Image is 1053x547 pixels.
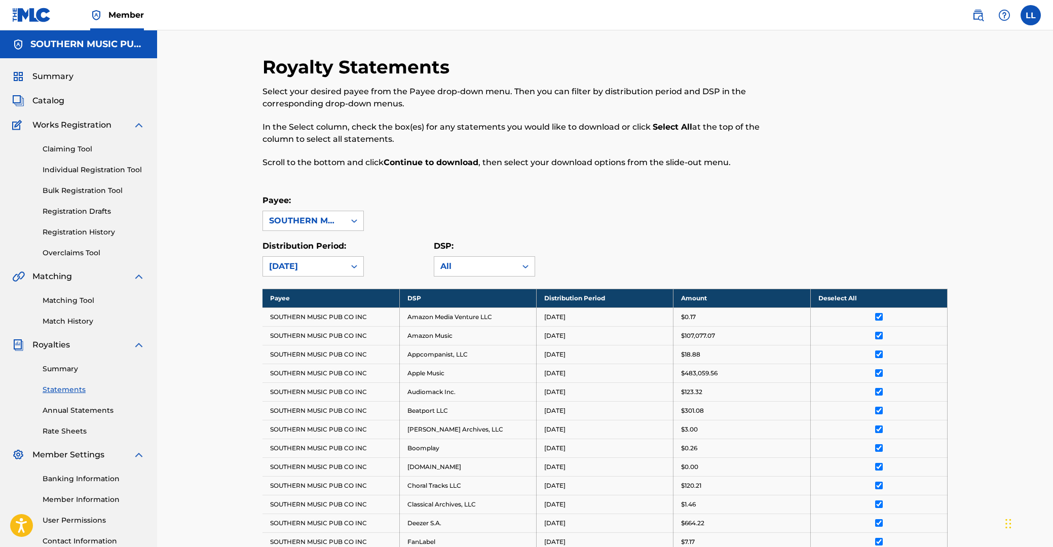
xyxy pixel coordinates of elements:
[12,119,25,131] img: Works Registration
[262,56,455,79] h2: Royalty Statements
[43,474,145,484] a: Banking Information
[681,519,704,528] p: $664.22
[681,537,695,546] p: $7.17
[262,307,399,326] td: SOUTHERN MUSIC PUB CO INC
[262,241,346,251] label: Distribution Period:
[12,8,51,22] img: MLC Logo
[399,476,536,495] td: Choral Tracks LLC
[653,122,692,132] strong: Select All
[32,119,111,131] span: Works Registration
[399,307,536,326] td: Amazon Media Venture LLC
[12,449,24,461] img: Member Settings
[681,462,698,472] p: $0.00
[43,248,145,258] a: Overclaims Tool
[399,382,536,401] td: Audiomack Inc.
[43,165,145,175] a: Individual Registration Tool
[262,121,790,145] p: In the Select column, check the box(es) for any statements you would like to download or click at...
[108,9,144,21] span: Member
[133,339,145,351] img: expand
[399,364,536,382] td: Apple Music
[32,270,72,283] span: Matching
[43,185,145,196] a: Bulk Registration Tool
[43,536,145,546] a: Contact Information
[90,9,102,21] img: Top Rightsholder
[399,345,536,364] td: Appcompanist, LLC
[537,514,673,532] td: [DATE]
[673,289,810,307] th: Amount
[262,289,399,307] th: Payee
[399,326,536,345] td: Amazon Music
[43,227,145,238] a: Registration History
[537,401,673,420] td: [DATE]
[262,401,399,420] td: SOUTHERN MUSIC PUB CO INC
[399,401,536,420] td: Beatport LLC
[262,86,790,110] p: Select your desired payee from the Payee drop-down menu. Then you can filter by distribution peri...
[12,95,64,107] a: CatalogCatalog
[399,495,536,514] td: Classical Archives, LLC
[43,144,145,154] a: Claiming Tool
[12,270,25,283] img: Matching
[681,444,697,453] p: $0.26
[32,339,70,351] span: Royalties
[269,215,339,227] div: SOUTHERN MUSIC PUB CO INC
[43,364,145,374] a: Summary
[262,514,399,532] td: SOUTHERN MUSIC PUB CO INC
[12,70,73,83] a: SummarySummary
[43,405,145,416] a: Annual Statements
[43,426,145,437] a: Rate Sheets
[972,9,984,21] img: search
[537,476,673,495] td: [DATE]
[262,326,399,345] td: SOUTHERN MUSIC PUB CO INC
[681,406,704,415] p: $301.08
[537,382,673,401] td: [DATE]
[12,339,24,351] img: Royalties
[537,345,673,364] td: [DATE]
[43,515,145,526] a: User Permissions
[12,95,24,107] img: Catalog
[994,5,1014,25] div: Help
[262,495,399,514] td: SOUTHERN MUSIC PUB CO INC
[681,481,701,490] p: $120.21
[262,439,399,457] td: SOUTHERN MUSIC PUB CO INC
[262,157,790,169] p: Scroll to the bottom and click , then select your download options from the slide-out menu.
[968,5,988,25] a: Public Search
[810,289,947,307] th: Deselect All
[32,70,73,83] span: Summary
[133,270,145,283] img: expand
[681,387,702,397] p: $123.32
[12,38,24,51] img: Accounts
[537,307,673,326] td: [DATE]
[43,494,145,505] a: Member Information
[399,514,536,532] td: Deezer S.A.
[681,500,696,509] p: $1.46
[133,449,145,461] img: expand
[681,312,696,322] p: $0.17
[537,326,673,345] td: [DATE]
[537,495,673,514] td: [DATE]
[262,382,399,401] td: SOUTHERN MUSIC PUB CO INC
[681,350,700,359] p: $18.88
[681,369,718,378] p: $483,059.56
[1025,370,1053,454] iframe: Resource Center
[43,384,145,395] a: Statements
[998,9,1010,21] img: help
[537,289,673,307] th: Distribution Period
[399,457,536,476] td: [DOMAIN_NAME]
[12,70,24,83] img: Summary
[1002,498,1053,547] iframe: Chat Widget
[1005,509,1011,539] div: Drag
[537,420,673,439] td: [DATE]
[32,449,104,461] span: Member Settings
[262,196,291,205] label: Payee:
[30,38,145,50] h5: SOUTHERN MUSIC PUB CO INC
[262,476,399,495] td: SOUTHERN MUSIC PUB CO INC
[399,439,536,457] td: Boomplay
[434,241,454,251] label: DSP:
[1021,5,1041,25] div: User Menu
[537,439,673,457] td: [DATE]
[262,345,399,364] td: SOUTHERN MUSIC PUB CO INC
[537,364,673,382] td: [DATE]
[32,95,64,107] span: Catalog
[133,119,145,131] img: expand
